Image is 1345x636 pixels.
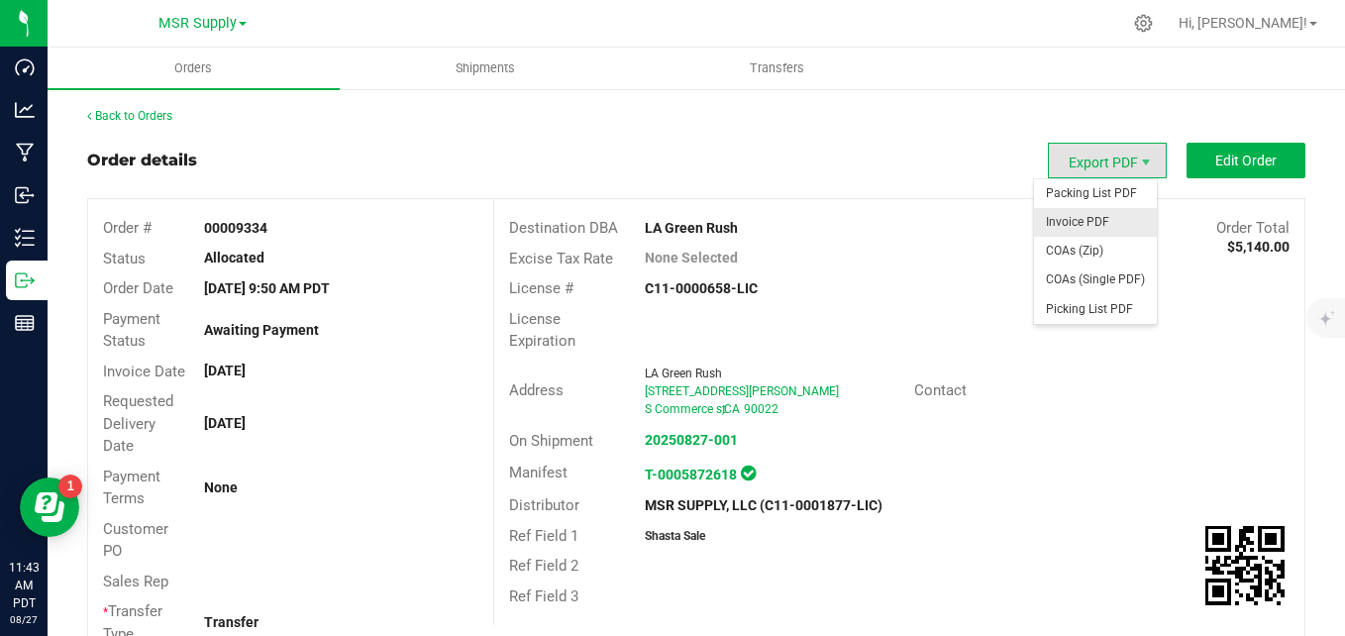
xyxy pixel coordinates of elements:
[724,402,740,416] span: CA
[103,250,146,267] span: Status
[1205,526,1285,605] img: Scan me!
[914,381,967,399] span: Contact
[204,614,259,630] strong: Transfer
[58,475,82,498] iframe: Resource center unread badge
[645,250,738,265] strong: None Selected
[15,270,35,290] inline-svg: Outbound
[509,381,564,399] span: Address
[1034,265,1157,294] li: COAs (Single PDF)
[645,220,738,236] strong: LA Green Rush
[15,228,35,248] inline-svg: Inventory
[1034,295,1157,324] li: Picking List PDF
[509,250,613,267] span: Excise Tax Rate
[645,384,839,398] span: [STREET_ADDRESS][PERSON_NAME]
[1215,153,1277,168] span: Edit Order
[9,612,39,627] p: 08/27
[148,59,239,77] span: Orders
[1034,237,1157,265] li: COAs (Zip)
[1034,208,1157,237] li: Invoice PDF
[645,367,722,380] span: LA Green Rush
[645,280,758,296] strong: C11-0000658-LIC
[103,310,160,351] span: Payment Status
[103,468,160,508] span: Payment Terms
[20,477,79,537] iframe: Resource center
[1205,526,1285,605] qrcode: 00009334
[1034,179,1157,208] li: Packing List PDF
[48,48,340,89] a: Orders
[509,557,578,575] span: Ref Field 2
[9,559,39,612] p: 11:43 AM PDT
[632,48,924,89] a: Transfers
[103,392,173,455] span: Requested Delivery Date
[429,59,542,77] span: Shipments
[1216,219,1290,237] span: Order Total
[645,402,726,416] span: S Commerce st
[103,573,168,590] span: Sales Rep
[509,279,573,297] span: License #
[509,310,575,351] span: License Expiration
[158,15,237,32] span: MSR Supply
[722,402,724,416] span: ,
[204,280,330,296] strong: [DATE] 9:50 AM PDT
[509,496,579,514] span: Distributor
[1227,239,1290,255] strong: $5,140.00
[509,464,568,481] span: Manifest
[103,279,173,297] span: Order Date
[87,109,172,123] a: Back to Orders
[15,185,35,205] inline-svg: Inbound
[87,149,197,172] div: Order details
[204,322,319,338] strong: Awaiting Payment
[1187,143,1305,178] button: Edit Order
[723,59,831,77] span: Transfers
[103,363,185,380] span: Invoice Date
[645,529,705,543] strong: Shasta Sale
[509,219,618,237] span: Destination DBA
[1131,14,1156,33] div: Manage settings
[15,100,35,120] inline-svg: Analytics
[204,250,264,265] strong: Allocated
[15,143,35,162] inline-svg: Manufacturing
[645,497,882,513] strong: MSR SUPPLY, LLC (C11-0001877-LIC)
[509,432,593,450] span: On Shipment
[204,415,246,431] strong: [DATE]
[1048,143,1167,178] li: Export PDF
[204,479,238,495] strong: None
[509,527,578,545] span: Ref Field 1
[103,520,168,561] span: Customer PO
[509,587,578,605] span: Ref Field 3
[1179,15,1307,31] span: Hi, [PERSON_NAME]!
[204,363,246,378] strong: [DATE]
[645,467,737,482] a: T-0005872618
[103,219,152,237] span: Order #
[741,463,756,483] span: In Sync
[645,432,738,448] a: 20250827-001
[15,57,35,77] inline-svg: Dashboard
[15,313,35,333] inline-svg: Reports
[204,220,267,236] strong: 00009334
[340,48,632,89] a: Shipments
[744,402,778,416] span: 90022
